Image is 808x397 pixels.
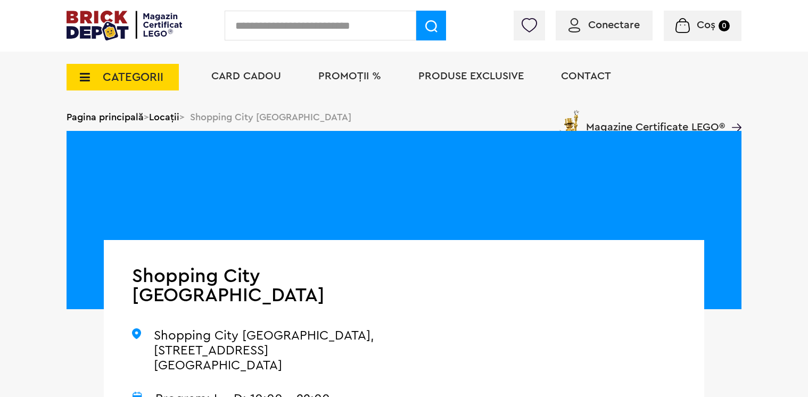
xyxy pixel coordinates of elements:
[697,20,715,30] span: Coș
[318,71,381,81] a: PROMOȚII %
[211,71,281,81] a: Card Cadou
[725,108,741,119] a: Magazine Certificate LEGO®
[588,20,640,30] span: Conectare
[132,328,376,373] p: Shopping City [GEOGRAPHIC_DATA], [STREET_ADDRESS] [GEOGRAPHIC_DATA]
[568,20,640,30] a: Conectare
[586,108,725,133] span: Magazine Certificate LEGO®
[103,71,163,83] span: CATEGORII
[719,20,730,31] small: 0
[132,267,376,305] h1: Shopping City [GEOGRAPHIC_DATA]
[418,71,524,81] a: Produse exclusive
[561,71,611,81] a: Contact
